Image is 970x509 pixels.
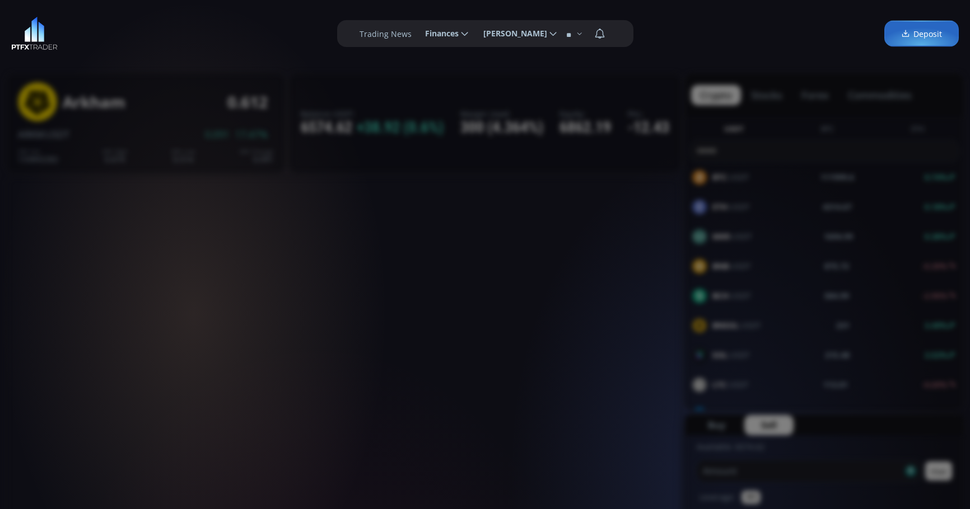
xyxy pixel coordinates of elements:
span: Deposit [901,28,942,40]
span: [PERSON_NAME] [475,22,547,45]
span: Finances [417,22,459,45]
img: LOGO [11,17,58,50]
a: Deposit [884,21,959,47]
label: Trading News [360,28,412,40]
